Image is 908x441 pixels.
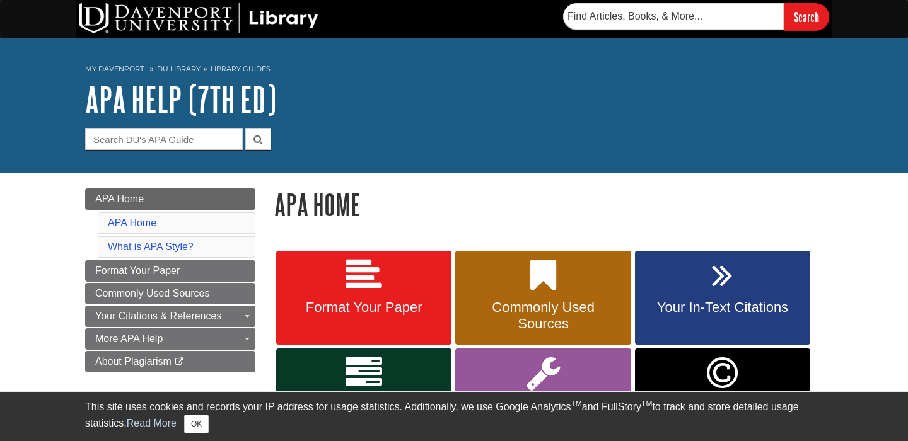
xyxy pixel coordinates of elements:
sup: TM [641,399,652,408]
span: About Plagiarism [95,356,172,367]
button: Close [184,415,209,433]
a: Commonly Used Sources [455,251,631,345]
h1: APA Home [274,188,823,220]
nav: breadcrumb [85,60,823,81]
input: Find Articles, Books, & More... [563,3,784,30]
a: Your In-Text Citations [635,251,810,345]
span: APA Home [95,193,144,204]
a: What is APA Style? [108,241,194,252]
input: Search [784,3,829,30]
span: Format Your Paper [95,265,180,276]
span: Your Citations & References [95,311,221,321]
i: This link opens in a new window [174,358,185,366]
a: APA Home [108,217,156,228]
a: APA Home [85,188,255,210]
a: About Plagiarism [85,351,255,372]
a: Commonly Used Sources [85,283,255,304]
a: APA Help (7th Ed) [85,80,276,119]
a: Format Your Paper [85,260,255,282]
sup: TM [571,399,581,408]
img: DU Library [79,3,318,33]
a: Library Guides [211,64,271,73]
span: Your In-Text Citations [644,299,801,316]
a: Your Citations & References [85,306,255,327]
a: More APA Help [85,328,255,350]
span: More APA Help [95,333,163,344]
span: Commonly Used Sources [95,288,209,299]
a: DU Library [157,64,201,73]
div: This site uses cookies and records your IP address for usage statistics. Additionally, we use Goo... [85,399,823,433]
a: Read More [127,418,177,428]
span: Commonly Used Sources [465,299,621,332]
form: Searches DU Library's articles, books, and more [563,3,829,30]
span: Format Your Paper [286,299,442,316]
a: My Davenport [85,64,144,74]
a: Format Your Paper [276,251,451,345]
input: Search DU's APA Guide [85,128,243,150]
